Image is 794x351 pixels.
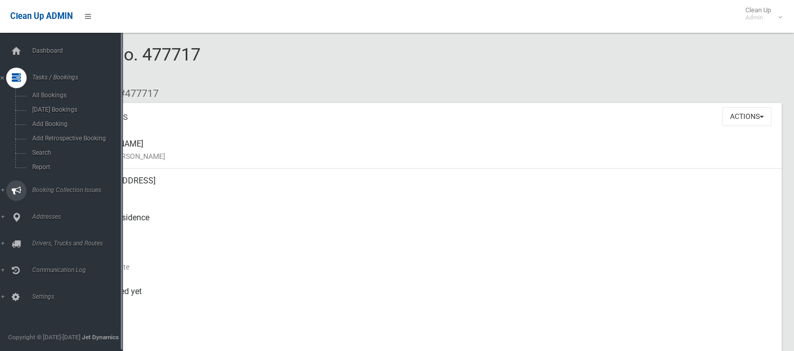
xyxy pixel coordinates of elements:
[29,47,123,54] span: Dashboard
[82,335,774,347] small: Zone
[29,163,114,171] span: Report
[82,224,774,236] small: Pickup Point
[722,107,771,126] button: Actions
[29,135,114,142] span: Add Retrospective Booking
[29,120,114,128] span: Add Booking
[82,334,119,341] strong: Jet Dynamics
[82,132,774,169] div: [PERSON_NAME]
[82,150,774,162] small: Name of [PERSON_NAME]
[740,6,781,22] span: Clean Up
[29,266,123,274] span: Communication Log
[8,334,80,341] span: Copyright © [DATE]-[DATE]
[82,169,774,205] div: [STREET_ADDRESS]
[82,261,774,273] small: Collection Date
[82,279,774,316] div: Not collected yet
[82,298,774,310] small: Collected At
[29,213,123,220] span: Addresses
[29,149,114,156] span: Search
[112,84,159,103] li: #477717
[29,106,114,113] span: [DATE] Bookings
[82,187,774,199] small: Address
[29,240,123,247] span: Drivers, Trucks and Routes
[745,14,771,22] small: Admin
[29,74,123,81] span: Tasks / Bookings
[82,205,774,242] div: Front of Residence
[29,187,123,194] span: Booking Collection Issues
[29,92,114,99] span: All Bookings
[45,44,201,84] span: Booking No. 477717
[82,242,774,279] div: [DATE]
[29,293,123,300] span: Settings
[10,11,73,21] span: Clean Up ADMIN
